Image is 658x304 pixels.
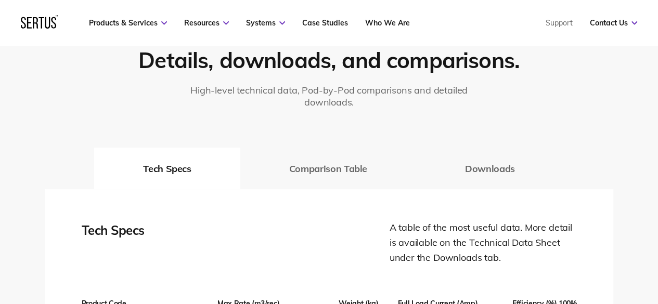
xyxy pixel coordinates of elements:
[164,84,494,108] p: High-level technical data, Pod-by-Pod comparisons and detailed downloads.
[606,254,658,304] iframe: Chat Widget
[89,18,167,28] a: Products & Services
[365,18,410,28] a: Who We Are
[416,148,564,189] button: Downloads
[546,18,573,28] a: Support
[184,18,229,28] a: Resources
[390,220,577,265] div: A table of the most useful data. More detail is available on the Technical Data Sheet under the D...
[302,18,348,28] a: Case Studies
[246,18,285,28] a: Systems
[590,18,637,28] a: Contact Us
[82,220,186,265] div: Tech Specs
[240,148,416,189] button: Comparison Table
